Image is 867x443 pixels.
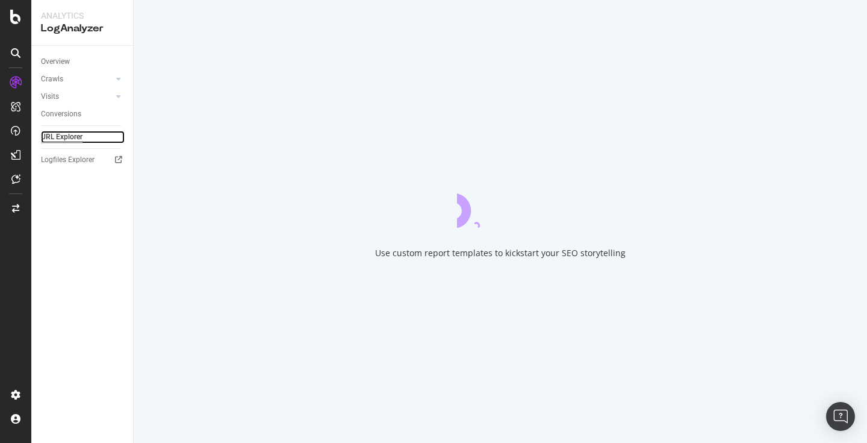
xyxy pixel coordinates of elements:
[41,73,113,86] a: Crawls
[41,90,59,103] div: Visits
[41,108,81,121] div: Conversions
[41,131,125,143] a: URL Explorer
[41,154,125,166] a: Logfiles Explorer
[41,108,125,121] a: Conversions
[41,55,125,68] a: Overview
[41,131,82,143] div: URL Explorer
[41,55,70,68] div: Overview
[41,73,63,86] div: Crawls
[826,402,855,431] div: Open Intercom Messenger
[41,154,95,166] div: Logfiles Explorer
[41,22,123,36] div: LogAnalyzer
[375,247,626,259] div: Use custom report templates to kickstart your SEO storytelling
[41,10,123,22] div: Analytics
[41,90,113,103] a: Visits
[457,184,544,228] div: animation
